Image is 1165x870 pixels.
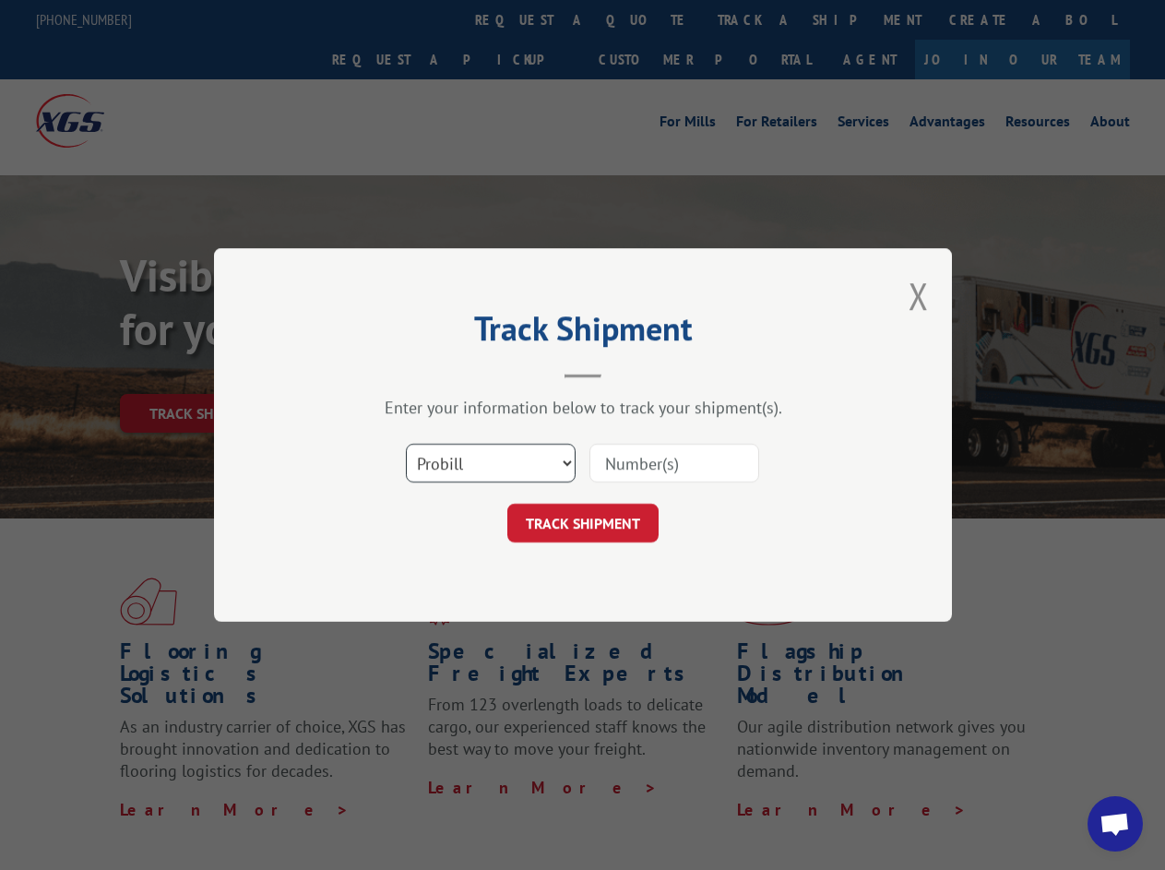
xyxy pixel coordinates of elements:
div: Open chat [1088,796,1143,852]
h2: Track Shipment [306,316,860,351]
input: Number(s) [589,444,759,483]
button: Close modal [909,271,929,320]
div: Enter your information below to track your shipment(s). [306,397,860,418]
button: TRACK SHIPMENT [507,504,659,542]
